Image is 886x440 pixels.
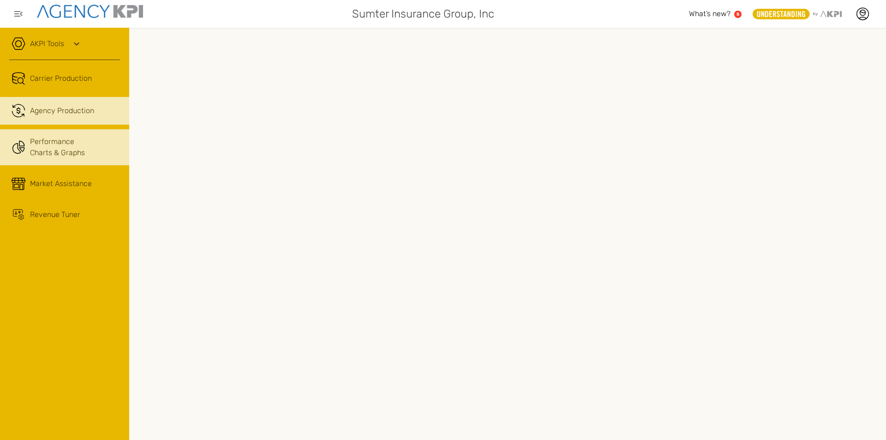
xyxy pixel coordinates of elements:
div: Market Assistance [30,178,92,189]
text: 5 [736,12,739,17]
span: Carrier Production [30,73,92,84]
img: agencykpi-logo-550x69-2d9e3fa8.png [37,5,143,18]
span: Sumter Insurance Group, Inc [352,6,494,22]
div: Agency Production [30,105,94,116]
div: Revenue Tuner [30,209,80,220]
span: What’s new? [689,9,730,18]
a: AKPI Tools [30,38,64,49]
a: 5 [734,11,742,18]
